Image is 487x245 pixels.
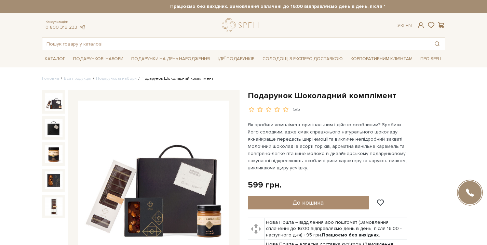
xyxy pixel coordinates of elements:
div: Ук [397,23,412,29]
span: Ідеї подарунків [215,54,257,64]
a: telegram [79,24,86,30]
td: Нова Пошта – відділення або поштомат (Замовлення сплаченні до 16:00 відправляємо день в день, піс... [264,218,407,240]
div: 5/5 [293,106,300,113]
span: Про Spell [418,54,445,64]
h1: Подарунок Шоколадний комплімент [248,90,445,101]
button: Пошук товару у каталозі [429,38,445,50]
img: Подарунок Шоколадний комплімент [45,197,63,215]
img: Подарунок Шоколадний комплімент [45,93,63,111]
a: Головна [42,76,59,81]
a: Подарункові набори [96,76,137,81]
a: Вся продукція [64,76,91,81]
span: Подарункові набори [70,54,126,64]
a: En [406,23,412,28]
a: Солодощі з експрес-доставкою [260,53,346,65]
p: Як зробити комплімент оригінальним і дійсно особливим? Зробити його солодким, адже смак справжньо... [248,121,408,171]
span: | [403,23,404,28]
span: Подарунки на День народження [128,54,213,64]
div: 599 грн. [248,180,282,190]
img: Подарунок Шоколадний комплімент [45,145,63,163]
a: Корпоративним клієнтам [348,53,415,65]
span: Каталог [42,54,68,64]
a: logo [222,18,265,32]
img: Подарунок Шоколадний комплімент [45,119,63,137]
span: До кошика [293,199,324,206]
input: Пошук товару у каталозі [42,38,429,50]
a: 0 800 319 233 [45,24,77,30]
b: Працюємо без вихідних. [322,232,380,238]
li: Подарунок Шоколадний комплімент [137,76,213,82]
button: До кошика [248,196,369,209]
span: Консультація: [45,20,86,24]
img: Подарунок Шоколадний комплімент [45,171,63,189]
